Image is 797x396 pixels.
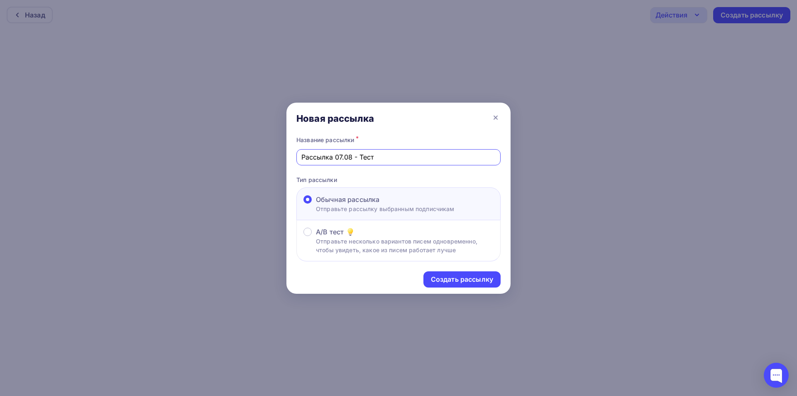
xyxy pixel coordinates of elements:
[296,113,374,124] div: Новая рассылка
[296,134,501,146] div: Название рассылки
[296,175,501,184] p: Тип рассылки
[316,227,344,237] span: A/B тест
[316,237,494,254] p: Отправьте несколько вариантов писем одновременно, чтобы увидеть, какое из писем работает лучше
[431,275,493,284] div: Создать рассылку
[316,194,379,204] span: Обычная рассылка
[301,152,496,162] input: Придумайте название рассылки
[316,204,455,213] p: Отправьте рассылку выбранным подписчикам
